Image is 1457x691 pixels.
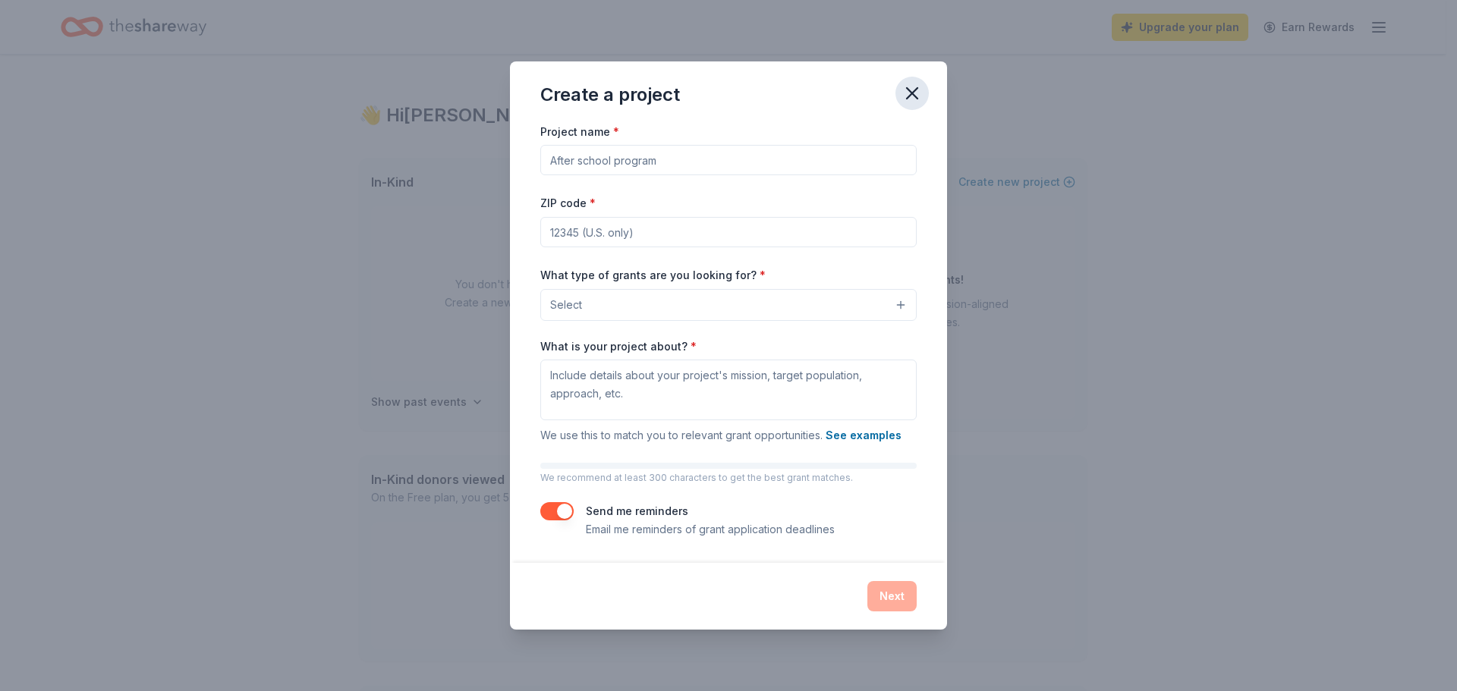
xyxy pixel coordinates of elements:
[540,289,917,321] button: Select
[586,520,835,539] p: Email me reminders of grant application deadlines
[540,472,917,484] p: We recommend at least 300 characters to get the best grant matches.
[540,268,766,283] label: What type of grants are you looking for?
[540,429,902,441] span: We use this to match you to relevant grant opportunities.
[540,196,596,211] label: ZIP code
[826,426,902,444] button: See examples
[540,145,917,175] input: After school program
[540,83,680,107] div: Create a project
[540,217,917,247] input: 12345 (U.S. only)
[540,124,619,140] label: Project name
[540,339,697,354] label: What is your project about?
[586,504,688,517] label: Send me reminders
[550,296,582,314] span: Select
